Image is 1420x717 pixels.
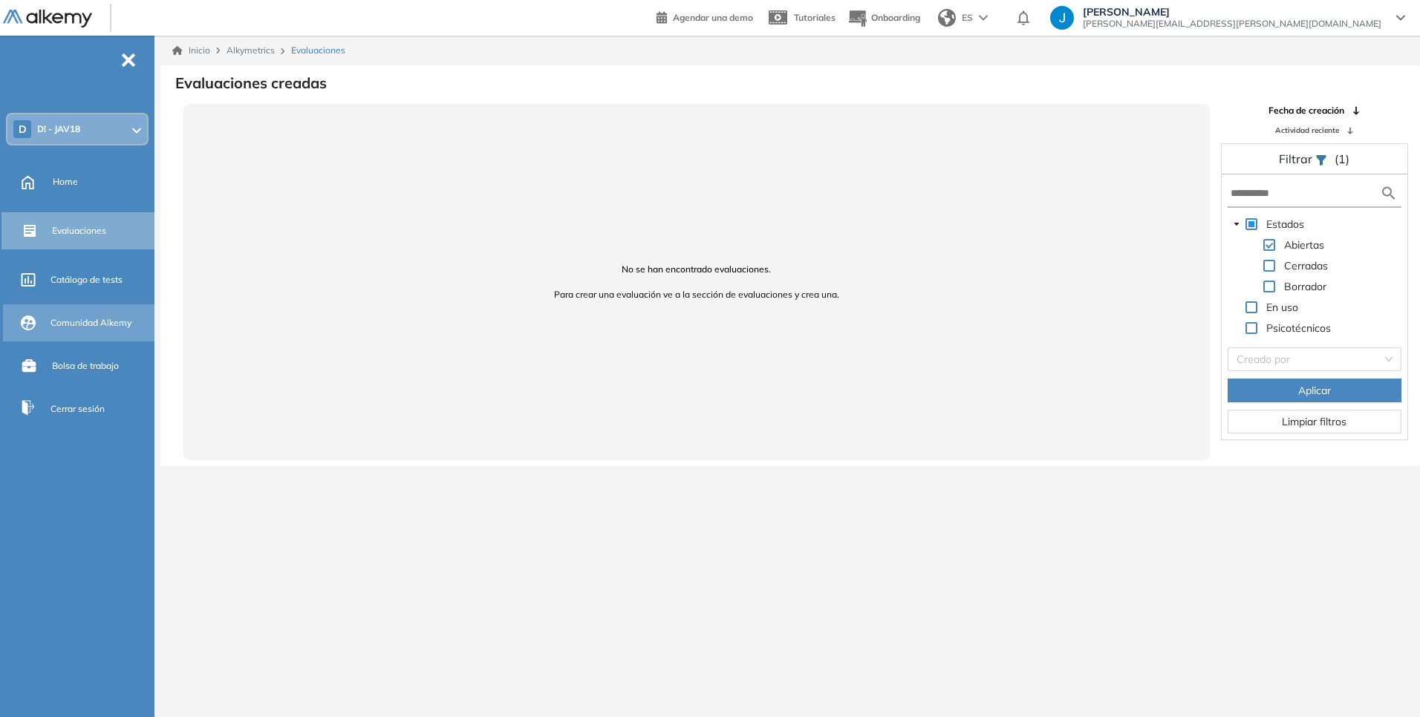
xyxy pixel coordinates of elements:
[51,316,131,330] span: Comunidad Alkemy
[1281,278,1329,295] span: Borrador
[1282,413,1346,430] span: Limpiar filtros
[1228,410,1401,433] button: Limpiar filtros
[52,224,106,238] span: Evaluaciones
[979,15,988,21] img: arrow
[1298,382,1331,399] span: Aplicar
[1263,215,1307,233] span: Estados
[1266,301,1298,314] span: En uso
[847,2,920,34] button: Onboarding
[1266,321,1331,335] span: Psicotécnicos
[1083,18,1381,30] span: [PERSON_NAME][EMAIL_ADDRESS][PERSON_NAME][DOMAIN_NAME]
[1281,236,1327,254] span: Abiertas
[1268,104,1344,117] span: Fecha de creación
[175,74,327,92] h3: Evaluaciones creadas
[1335,150,1349,168] span: (1)
[1284,259,1328,272] span: Cerradas
[1263,298,1301,316] span: En uso
[1266,217,1304,231] span: Estados
[19,123,27,135] span: D
[1281,257,1331,275] span: Cerradas
[172,44,210,57] a: Inicio
[1233,220,1240,228] span: caret-down
[1284,280,1326,293] span: Borrador
[1263,319,1334,337] span: Psicotécnicos
[1228,379,1401,402] button: Aplicar
[1275,125,1339,136] span: Actividad reciente
[227,45,275,56] span: Alkymetrics
[938,9,956,27] img: world
[3,10,92,28] img: Logo
[52,359,119,373] span: Bolsa de trabajo
[201,288,1192,301] span: Para crear una evaluación ve a la sección de evaluaciones y crea una.
[53,175,78,189] span: Home
[201,263,1192,276] span: No se han encontrado evaluaciones.
[673,12,753,23] span: Agendar una demo
[1083,6,1381,18] span: [PERSON_NAME]
[51,273,123,287] span: Catálogo de tests
[291,44,345,57] span: Evaluaciones
[37,123,80,135] span: D! - JAV18
[962,11,973,24] span: ES
[794,12,836,23] span: Tutoriales
[871,12,920,23] span: Onboarding
[1284,238,1324,252] span: Abiertas
[1279,151,1315,166] span: Filtrar
[657,7,753,25] a: Agendar una demo
[1380,184,1398,203] img: search icon
[51,402,105,416] span: Cerrar sesión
